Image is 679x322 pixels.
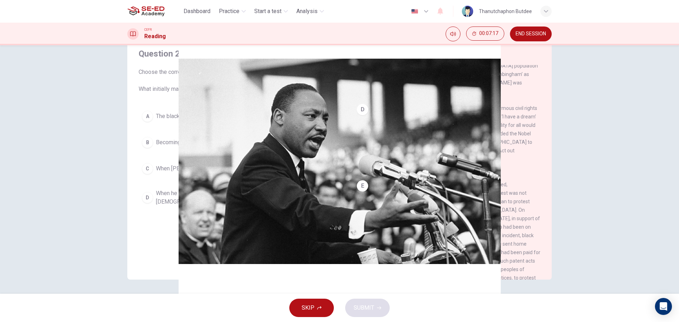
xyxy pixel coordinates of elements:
div: Mute [446,27,460,41]
div: E [357,180,368,192]
img: en [410,9,419,14]
span: 00:07:17 [479,31,498,36]
span: CEFR [144,27,152,32]
button: SKIP [289,299,334,317]
div: Hide [466,27,504,41]
span: SKIP [302,303,314,313]
span: Practice [219,7,239,16]
button: Practice [216,5,249,18]
a: SE-ED Academy logo [127,4,181,18]
button: 00:07:17 [466,27,504,41]
span: Start a test [254,7,282,16]
span: Dashboard [184,7,210,16]
button: Analysis [294,5,327,18]
button: Start a test [251,5,291,18]
button: Dashboard [181,5,213,18]
button: END SESSION [510,27,552,41]
img: Profile picture [462,6,473,17]
span: Analysis [296,7,318,16]
img: SE-ED Academy logo [127,4,164,18]
div: Open Intercom Messenger [655,298,672,315]
div: Thanutchaphon Butdee [479,7,532,16]
h1: Reading [144,32,166,41]
div: D [357,104,368,115]
span: END SESSION [516,31,546,37]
